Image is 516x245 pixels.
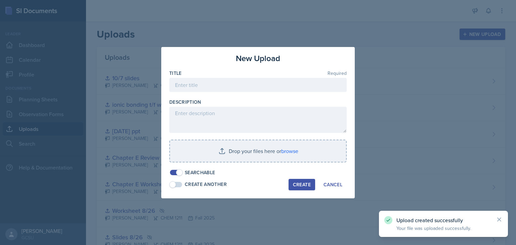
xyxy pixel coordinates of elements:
[169,78,347,92] input: Enter title
[289,179,315,190] button: Create
[328,71,347,76] span: Required
[185,181,227,188] div: Create Another
[185,169,215,176] div: Searchable
[396,217,490,224] p: Upload created successfully
[169,70,182,77] label: Title
[169,99,201,105] label: Description
[293,182,311,187] div: Create
[396,225,490,232] p: Your file was uploaded successfully.
[324,182,342,187] div: Cancel
[319,179,347,190] button: Cancel
[236,52,280,64] h3: New Upload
